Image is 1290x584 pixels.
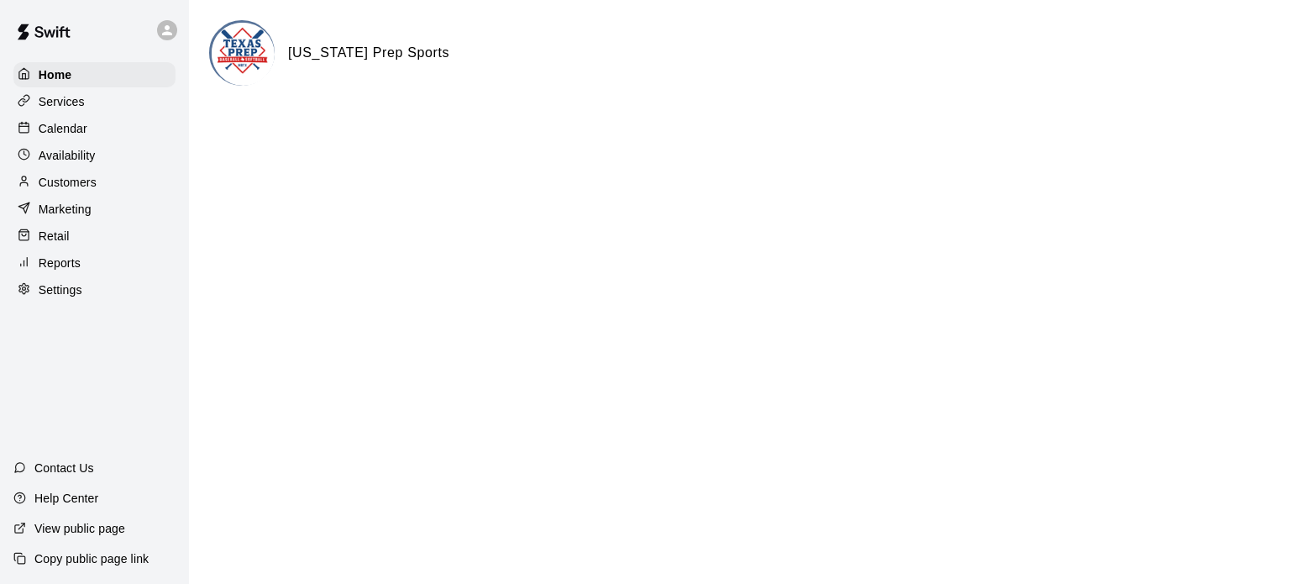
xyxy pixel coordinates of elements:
p: View public page [34,520,125,537]
img: Texas Prep Sports logo [212,23,275,86]
p: Settings [39,281,82,298]
p: Contact Us [34,460,94,476]
a: Availability [13,143,176,168]
a: Calendar [13,116,176,141]
a: Customers [13,170,176,195]
h6: [US_STATE] Prep Sports [288,42,449,64]
p: Customers [39,174,97,191]
a: Reports [13,250,176,276]
a: Settings [13,277,176,303]
p: Home [39,66,72,83]
p: Calendar [39,120,87,137]
p: Help Center [34,490,98,507]
a: Retail [13,224,176,249]
a: Home [13,62,176,87]
p: Retail [39,228,70,245]
a: Marketing [13,197,176,222]
p: Availability [39,147,96,164]
p: Services [39,93,85,110]
p: Copy public page link [34,550,149,567]
p: Marketing [39,201,92,218]
p: Reports [39,255,81,271]
a: Services [13,89,176,114]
